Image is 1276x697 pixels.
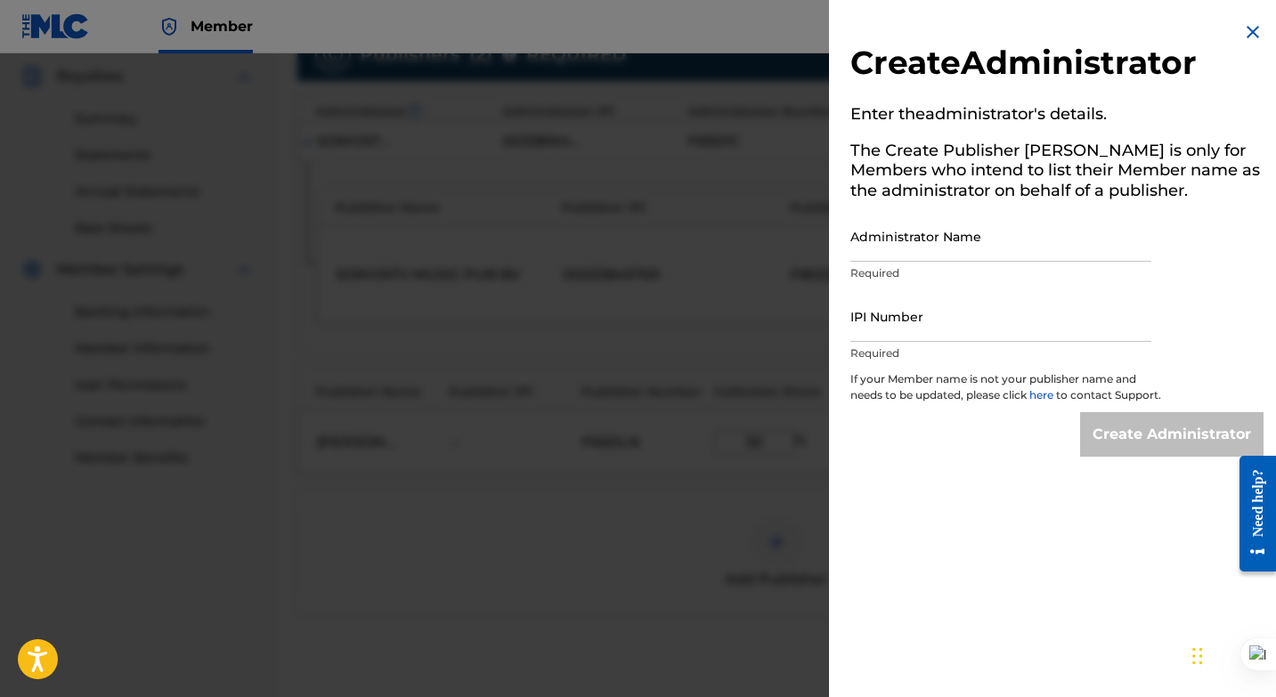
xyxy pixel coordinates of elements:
[850,345,1151,361] p: Required
[850,265,1151,281] p: Required
[850,135,1264,212] h5: The Create Publisher [PERSON_NAME] is only for Members who intend to list their Member name as th...
[1029,388,1056,401] a: here
[850,43,1264,88] h2: Create Administrator
[1187,612,1276,697] iframe: Chat Widget
[1192,629,1203,683] div: Drag
[21,13,90,39] img: MLC Logo
[1226,442,1276,586] iframe: Resource Center
[158,16,180,37] img: Top Rightsholder
[850,99,1264,135] h5: Enter the administrator 's details.
[191,16,253,36] span: Member
[850,371,1162,412] p: If your Member name is not your publisher name and needs to be updated, please click to contact S...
